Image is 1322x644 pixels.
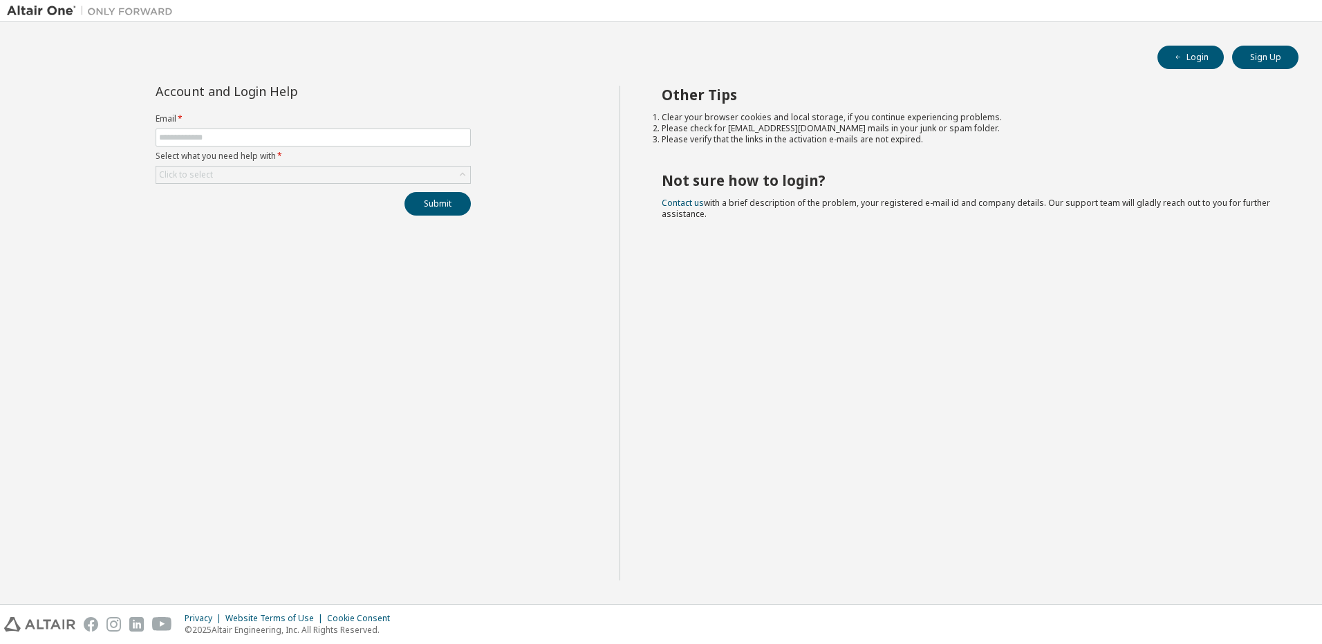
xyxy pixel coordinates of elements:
div: Cookie Consent [327,613,398,624]
h2: Not sure how to login? [662,171,1274,189]
button: Sign Up [1232,46,1298,69]
div: Privacy [185,613,225,624]
label: Email [156,113,471,124]
div: Click to select [159,169,213,180]
div: Website Terms of Use [225,613,327,624]
img: Altair One [7,4,180,18]
img: youtube.svg [152,617,172,632]
p: © 2025 Altair Engineering, Inc. All Rights Reserved. [185,624,398,636]
li: Please check for [EMAIL_ADDRESS][DOMAIN_NAME] mails in your junk or spam folder. [662,123,1274,134]
a: Contact us [662,197,704,209]
img: linkedin.svg [129,617,144,632]
li: Clear your browser cookies and local storage, if you continue experiencing problems. [662,112,1274,123]
div: Account and Login Help [156,86,408,97]
li: Please verify that the links in the activation e-mails are not expired. [662,134,1274,145]
img: instagram.svg [106,617,121,632]
span: with a brief description of the problem, your registered e-mail id and company details. Our suppo... [662,197,1270,220]
button: Login [1157,46,1224,69]
h2: Other Tips [662,86,1274,104]
img: altair_logo.svg [4,617,75,632]
button: Submit [404,192,471,216]
label: Select what you need help with [156,151,471,162]
img: facebook.svg [84,617,98,632]
div: Click to select [156,167,470,183]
